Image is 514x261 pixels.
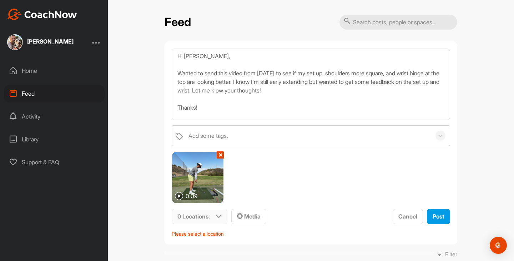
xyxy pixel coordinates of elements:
button: Cancel [393,209,423,224]
button: Post [427,209,450,224]
div: Home [4,62,105,80]
span: Media [237,213,261,220]
input: Search posts, people or spaces... [339,15,457,30]
p: 0:09 [186,192,197,200]
img: square_38b2c578f672face3b0fb4c149bb3316.jpg [7,34,23,50]
div: Open Intercom Messenger [490,237,507,254]
h2: Feed [165,15,191,29]
p: 0 Locations : [177,212,210,221]
span: Post [433,213,444,220]
p: Filter [445,250,457,259]
div: Feed [4,85,105,102]
span: Cancel [398,213,417,220]
img: CoachNow [7,9,77,20]
div: [PERSON_NAME] [27,39,74,44]
p: Please select a location [172,230,450,237]
div: Library [4,130,105,148]
div: Activity [4,107,105,125]
div: Support & FAQ [4,153,105,171]
img: play [175,192,183,200]
button: ✕ [217,151,224,159]
textarea: Hi [PERSON_NAME], Wanted to send this video from [DATE] to see if my set up, shoulders more squar... [172,49,450,120]
div: Add some tags. [188,131,228,140]
img: thumbnail [172,152,223,203]
button: Media [231,209,266,224]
